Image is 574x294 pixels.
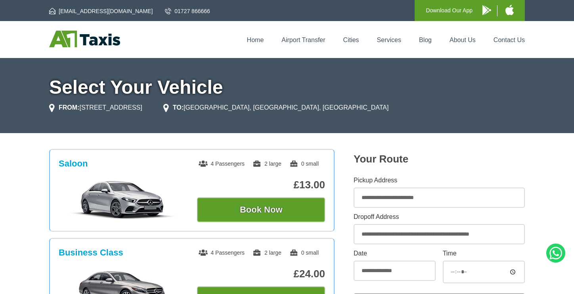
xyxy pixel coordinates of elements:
li: [GEOGRAPHIC_DATA], [GEOGRAPHIC_DATA], [GEOGRAPHIC_DATA] [163,103,389,112]
h3: Business Class [59,248,123,258]
h3: Saloon [59,159,88,169]
a: Cities [343,37,359,43]
img: A1 Taxis Android App [482,5,491,15]
h2: Your Route [354,153,525,165]
span: 4 Passengers [199,250,245,256]
span: 0 small [289,161,319,167]
button: Book Now [197,197,325,222]
span: 4 Passengers [199,161,245,167]
p: Download Our App [426,6,473,15]
label: Pickup Address [354,177,525,184]
label: Date [354,250,436,257]
label: Dropoff Address [354,214,525,220]
a: Contact Us [494,37,525,43]
li: [STREET_ADDRESS] [49,103,142,112]
label: Time [443,250,525,257]
p: £13.00 [197,179,325,191]
p: £24.00 [197,268,325,280]
a: Services [377,37,401,43]
img: A1 Taxis iPhone App [505,5,514,15]
span: 2 large [253,250,281,256]
h1: Select Your Vehicle [49,78,525,97]
a: Blog [419,37,432,43]
span: 0 small [289,250,319,256]
a: Home [247,37,264,43]
img: A1 Taxis St Albans LTD [49,31,120,47]
span: 2 large [253,161,281,167]
a: [EMAIL_ADDRESS][DOMAIN_NAME] [49,7,153,15]
strong: TO: [173,104,184,111]
a: About Us [450,37,476,43]
a: 01727 866666 [165,7,210,15]
img: Saloon [63,180,182,220]
strong: FROM: [59,104,79,111]
a: Airport Transfer [281,37,325,43]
